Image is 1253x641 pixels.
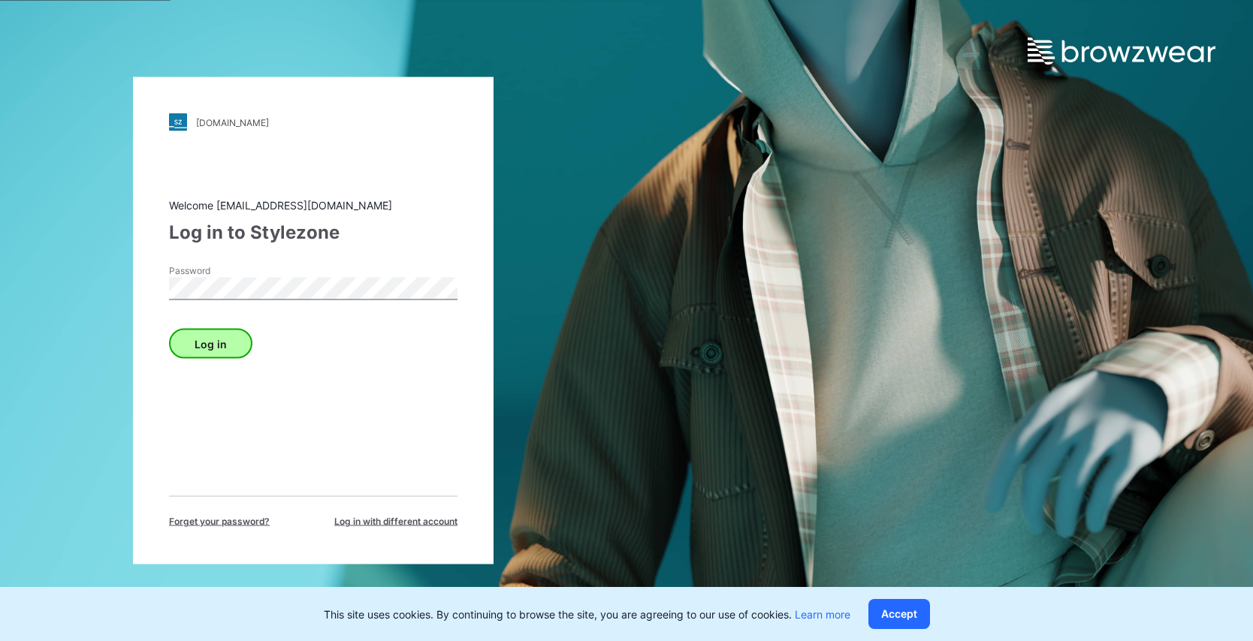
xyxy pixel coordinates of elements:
[324,606,850,622] p: This site uses cookies. By continuing to browse the site, you are agreeing to our use of cookies.
[169,113,457,131] a: [DOMAIN_NAME]
[795,608,850,621] a: Learn more
[1028,38,1215,65] img: browzwear-logo.e42bd6dac1945053ebaf764b6aa21510.svg
[169,197,457,213] div: Welcome [EMAIL_ADDRESS][DOMAIN_NAME]
[169,515,270,528] span: Forget your password?
[169,113,187,131] img: stylezone-logo.562084cfcfab977791bfbf7441f1a819.svg
[334,515,457,528] span: Log in with different account
[169,329,252,359] button: Log in
[169,219,457,246] div: Log in to Stylezone
[169,264,274,278] label: Password
[868,599,930,629] button: Accept
[196,116,269,128] div: [DOMAIN_NAME]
